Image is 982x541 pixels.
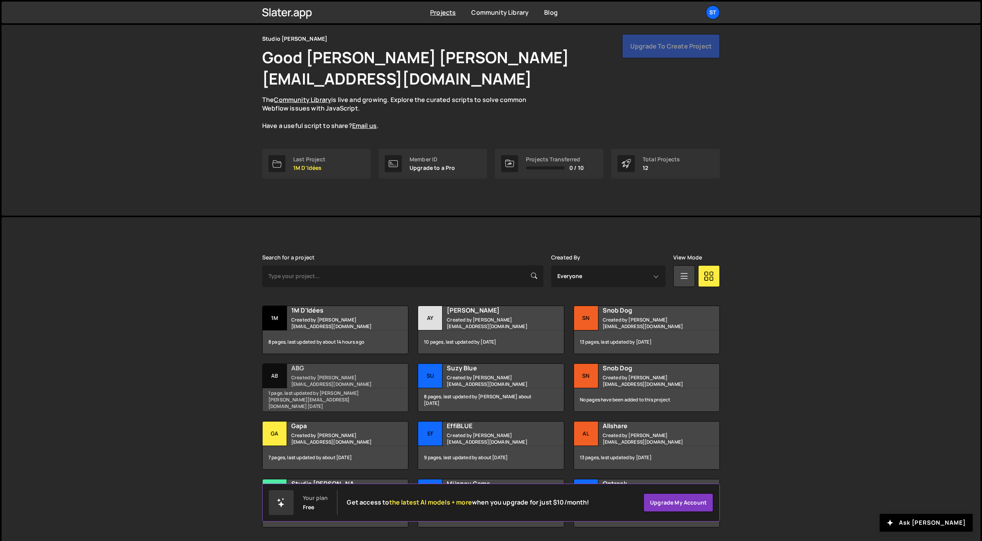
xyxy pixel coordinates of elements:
label: View Mode [673,254,702,261]
div: Last Project [293,156,325,162]
small: Created by [PERSON_NAME][EMAIL_ADDRESS][DOMAIN_NAME] [447,316,540,330]
small: Created by [PERSON_NAME][EMAIL_ADDRESS][DOMAIN_NAME] [447,432,540,445]
div: Projects Transferred [526,156,584,162]
h2: Ontraak [603,479,696,488]
a: Email us [352,121,377,130]
a: Ga Gapa Created by [PERSON_NAME][EMAIL_ADDRESS][DOMAIN_NAME] 7 pages, last updated by about [DATE] [262,421,408,470]
div: Ef [418,422,443,446]
a: Al Allshare Created by [PERSON_NAME][EMAIL_ADDRESS][DOMAIN_NAME] 13 pages, last updated by [DATE] [574,421,720,470]
p: The is live and growing. Explore the curated scripts to solve common Webflow issues with JavaScri... [262,95,541,130]
small: Created by [PERSON_NAME][EMAIL_ADDRESS][DOMAIN_NAME] [291,374,385,387]
a: Mj Mjinnov Game Created by [PERSON_NAME][EMAIL_ADDRESS][DOMAIN_NAME] 1 page, last updated by [DATE] [418,479,564,527]
h2: Gapa [291,422,385,430]
h2: Suzy Blue [447,364,540,372]
div: Sn [574,306,598,330]
p: 1M D'Idées [293,165,325,171]
small: Created by [PERSON_NAME][EMAIL_ADDRESS][DOMAIN_NAME] [291,316,385,330]
div: Ga [263,422,287,446]
div: Mj [418,479,443,504]
div: St [263,479,287,504]
div: 8 pages, last updated by [PERSON_NAME] about [DATE] [418,388,564,411]
small: Created by [PERSON_NAME][EMAIL_ADDRESS][DOMAIN_NAME] [603,316,696,330]
label: Search for a project [262,254,315,261]
a: Last Project 1M D'Idées [262,149,371,178]
a: AB ABG Created by [PERSON_NAME][EMAIL_ADDRESS][DOMAIN_NAME] 1 page, last updated by [PERSON_NAME]... [262,363,408,412]
input: Type your project... [262,265,543,287]
div: Ay [418,306,443,330]
div: 9 pages, last updated by about [DATE] [418,446,564,469]
div: Total Projects [643,156,680,162]
a: 1M 1M D'Idées Created by [PERSON_NAME][EMAIL_ADDRESS][DOMAIN_NAME] 8 pages, last updated by about... [262,306,408,354]
p: Upgrade to a Pro [410,165,455,171]
h2: Mjinnov Game [447,479,540,488]
a: Su Suzy Blue Created by [PERSON_NAME][EMAIL_ADDRESS][DOMAIN_NAME] 8 pages, last updated by [PERSO... [418,363,564,412]
h2: 1M D'Idées [291,306,385,315]
div: 13 pages, last updated by [DATE] [574,446,719,469]
a: Ef EffiBLUE Created by [PERSON_NAME][EMAIL_ADDRESS][DOMAIN_NAME] 9 pages, last updated by about [... [418,421,564,470]
h2: Studio [PERSON_NAME] [291,479,385,488]
a: Community Library [471,8,529,17]
div: Member ID [410,156,455,162]
a: Sn Snob Dog Created by [PERSON_NAME][EMAIL_ADDRESS][DOMAIN_NAME] 13 pages, last updated by [DATE] [574,306,720,354]
small: Created by [PERSON_NAME][EMAIL_ADDRESS][DOMAIN_NAME] [291,432,385,445]
div: 1M [263,306,287,330]
a: On Ontraak Created by [PERSON_NAME][EMAIL_ADDRESS][DOMAIN_NAME] 2 pages, last updated by [DATE] [574,479,720,527]
h2: EffiBLUE [447,422,540,430]
a: Projects [430,8,456,17]
label: Created By [551,254,581,261]
div: No pages have been added to this project [574,388,719,411]
div: 13 pages, last updated by [DATE] [574,330,719,354]
span: the latest AI models + more [389,498,472,506]
a: Ay [PERSON_NAME] Created by [PERSON_NAME][EMAIL_ADDRESS][DOMAIN_NAME] 10 pages, last updated by [... [418,306,564,354]
div: 8 pages, last updated by about 14 hours ago [263,330,408,354]
small: Created by [PERSON_NAME][EMAIL_ADDRESS][DOMAIN_NAME] [447,374,540,387]
div: Su [418,364,443,388]
a: St Studio [PERSON_NAME] Created by [PERSON_NAME][EMAIL_ADDRESS][DOMAIN_NAME] 6 pages, last update... [262,479,408,527]
div: 7 pages, last updated by about [DATE] [263,446,408,469]
div: Free [303,504,315,510]
button: Ask [PERSON_NAME] [880,514,973,532]
p: 12 [643,165,680,171]
div: On [574,479,598,504]
h2: [PERSON_NAME] [447,306,540,315]
h2: ABG [291,364,385,372]
div: Studio [PERSON_NAME] [262,34,327,43]
div: 1 page, last updated by [PERSON_NAME] [PERSON_NAME][EMAIL_ADDRESS][DOMAIN_NAME] [DATE] [263,388,408,411]
h2: Get access to when you upgrade for just $10/month! [347,499,589,506]
h2: Snob Dog [603,306,696,315]
small: Created by [PERSON_NAME][EMAIL_ADDRESS][DOMAIN_NAME] [603,432,696,445]
a: Upgrade my account [643,493,713,512]
span: 0 / 10 [569,165,584,171]
a: Community Library [274,95,331,104]
h1: Good [PERSON_NAME] [PERSON_NAME][EMAIL_ADDRESS][DOMAIN_NAME] [262,47,650,89]
a: Sn Snob Dog Created by [PERSON_NAME][EMAIL_ADDRESS][DOMAIN_NAME] No pages have been added to this... [574,363,720,412]
div: Your plan [303,495,328,501]
div: AB [263,364,287,388]
small: Created by [PERSON_NAME][EMAIL_ADDRESS][DOMAIN_NAME] [603,374,696,387]
a: Blog [544,8,558,17]
h2: Snob Dog [603,364,696,372]
div: 10 pages, last updated by [DATE] [418,330,564,354]
div: Sn [574,364,598,388]
a: St [706,5,720,19]
div: Al [574,422,598,446]
h2: Allshare [603,422,696,430]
